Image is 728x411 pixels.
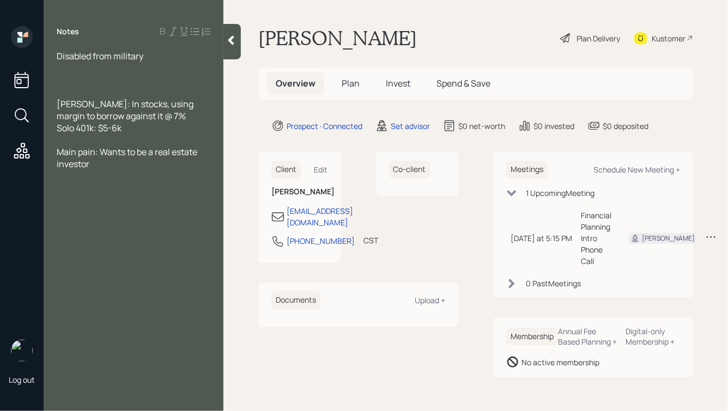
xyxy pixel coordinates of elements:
div: [EMAIL_ADDRESS][DOMAIN_NAME] [287,205,353,228]
label: Notes [57,26,79,37]
div: [DATE] at 5:15 PM [511,232,572,244]
h6: Meetings [506,161,548,179]
div: Kustomer [652,33,685,44]
div: Prospect · Connected [287,120,362,132]
h6: Client [271,161,301,179]
h6: Membership [506,328,558,346]
div: 1 Upcoming Meeting [526,187,594,199]
span: Spend & Save [436,77,490,89]
div: No active membership [521,357,599,368]
h6: [PERSON_NAME] [271,187,328,197]
h1: [PERSON_NAME] [258,26,417,50]
div: Schedule New Meeting + [593,164,680,175]
span: Main pain: Wants to be a real estate investor [57,146,199,170]
div: Plan Delivery [577,33,620,44]
h6: Documents [271,291,320,309]
div: Annual Fee Based Planning + [558,326,617,347]
div: Log out [9,375,35,385]
div: $0 deposited [603,120,648,132]
div: [PERSON_NAME] [642,234,695,243]
span: Solo 401k: $5-6k [57,122,122,134]
div: $0 invested [533,120,574,132]
img: hunter_neumayer.jpg [11,340,33,361]
div: Edit [314,164,328,175]
span: Plan [342,77,360,89]
div: 0 Past Meeting s [526,278,581,289]
div: Digital-only Membership + [626,326,680,347]
span: Overview [276,77,316,89]
div: [PHONE_NUMBER] [287,235,355,247]
span: Invest [386,77,410,89]
div: CST [363,235,378,246]
div: Set advisor [391,120,430,132]
span: Disabled from military [57,50,143,62]
div: Financial Planning Intro Phone Call [581,210,611,267]
div: Upload + [415,295,445,305]
span: [PERSON_NAME]: In stocks, using margin to borrow against it @ 7% [57,98,195,122]
div: $0 net-worth [458,120,505,132]
h6: Co-client [389,161,430,179]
